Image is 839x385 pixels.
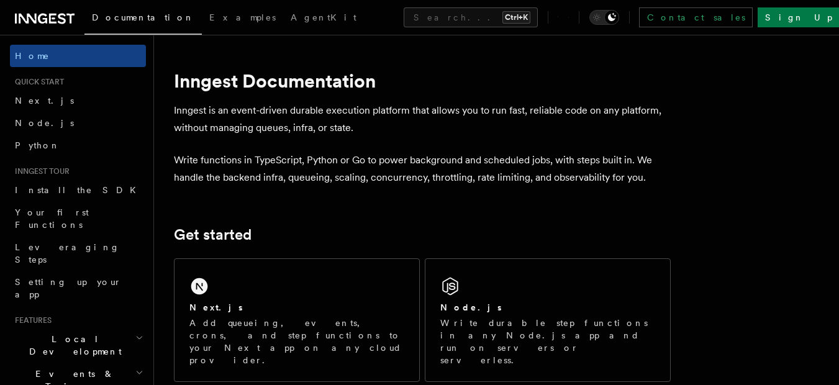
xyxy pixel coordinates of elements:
a: Examples [202,4,283,34]
p: Write durable step functions in any Node.js app and run on servers or serverless. [440,317,655,366]
span: Install the SDK [15,185,143,195]
span: AgentKit [291,12,356,22]
a: Contact sales [639,7,753,27]
a: Home [10,45,146,67]
a: Get started [174,226,252,243]
span: Your first Functions [15,207,89,230]
span: Inngest tour [10,166,70,176]
button: Local Development [10,328,146,363]
a: Node.js [10,112,146,134]
span: Quick start [10,77,64,87]
span: Setting up your app [15,277,122,299]
span: Node.js [15,118,74,128]
span: Features [10,315,52,325]
a: Leveraging Steps [10,236,146,271]
button: Toggle dark mode [589,10,619,25]
a: Install the SDK [10,179,146,201]
p: Inngest is an event-driven durable execution platform that allows you to run fast, reliable code ... [174,102,671,137]
span: Next.js [15,96,74,106]
h2: Next.js [189,301,243,314]
span: Examples [209,12,276,22]
p: Add queueing, events, crons, and step functions to your Next app on any cloud provider. [189,317,404,366]
a: AgentKit [283,4,364,34]
a: Documentation [84,4,202,35]
a: Node.jsWrite durable step functions in any Node.js app and run on servers or serverless. [425,258,671,382]
span: Home [15,50,50,62]
h2: Node.js [440,301,502,314]
span: Documentation [92,12,194,22]
span: Local Development [10,333,135,358]
a: Python [10,134,146,156]
a: Next.jsAdd queueing, events, crons, and step functions to your Next app on any cloud provider. [174,258,420,382]
button: Search...Ctrl+K [404,7,538,27]
a: Your first Functions [10,201,146,236]
h1: Inngest Documentation [174,70,671,92]
p: Write functions in TypeScript, Python or Go to power background and scheduled jobs, with steps bu... [174,152,671,186]
span: Python [15,140,60,150]
a: Setting up your app [10,271,146,306]
a: Next.js [10,89,146,112]
span: Leveraging Steps [15,242,120,265]
kbd: Ctrl+K [502,11,530,24]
